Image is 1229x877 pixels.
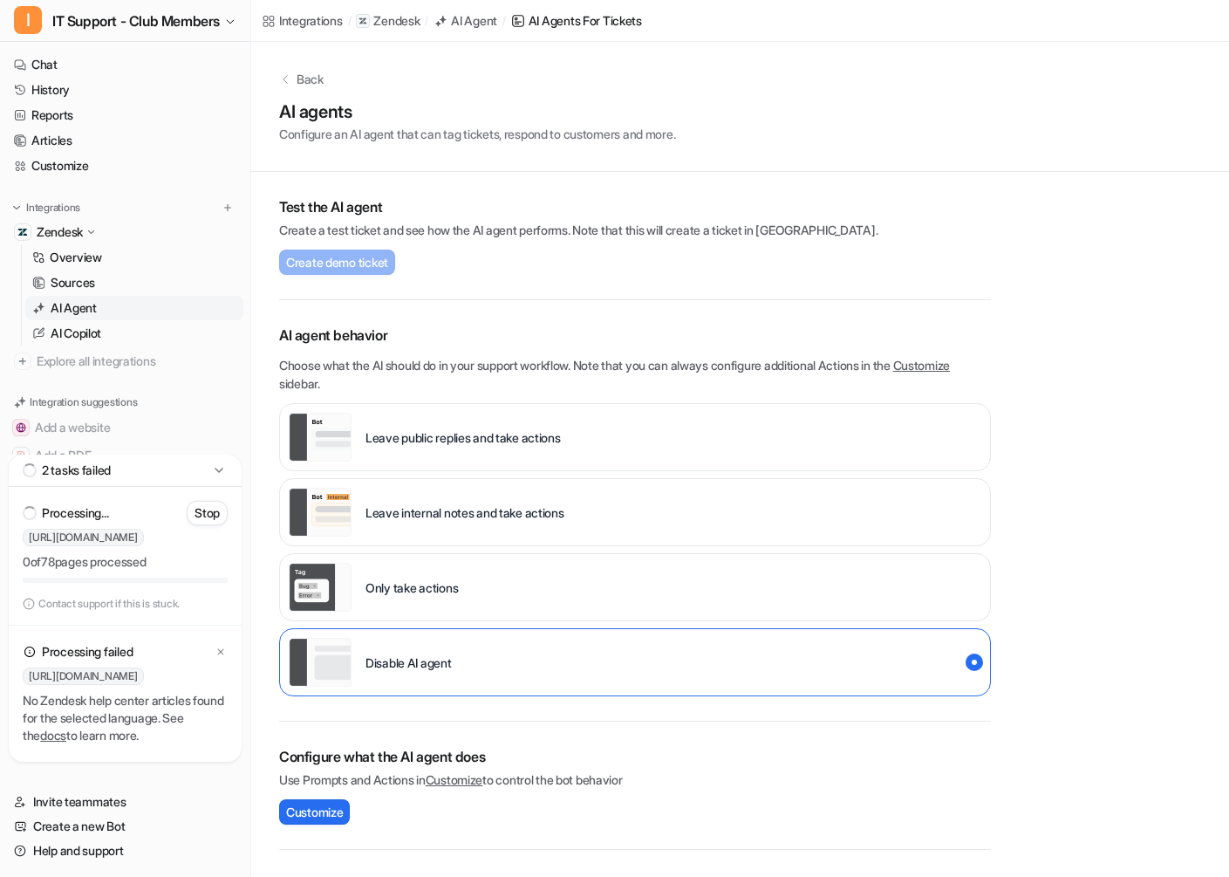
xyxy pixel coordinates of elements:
p: Only take actions [365,579,458,597]
a: Customize [7,154,243,178]
a: Customize [893,358,950,373]
p: 2 tasks failed [42,462,111,479]
div: live::disabled [279,553,991,621]
div: paused::disabled [279,628,991,696]
span: Create demo ticket [286,253,388,271]
p: Processing failed [42,643,133,661]
button: Integrations [7,199,85,216]
p: Stop [195,504,220,522]
a: Overview [25,245,243,270]
p: Overview [50,249,102,266]
button: Add a PDFAdd a PDF [7,442,243,469]
img: Disable AI agent [289,638,352,687]
div: Integrations [279,11,343,30]
p: AI Copilot [51,325,101,342]
button: Stop [187,501,228,525]
button: Create demo ticket [279,250,395,275]
p: Choose what the AI should do in your support workflow. Note that you can always configure additio... [279,356,991,393]
a: History [7,78,243,102]
a: Customize [426,772,482,787]
img: Add a website [16,422,26,433]
a: Sources [25,271,243,295]
p: Use Prompts and Actions in to control the bot behavior [279,771,991,789]
p: 0 of 78 pages processed [23,553,228,571]
img: Zendesk [17,227,28,237]
button: Customize [279,799,350,825]
p: Integration suggestions [30,394,137,410]
h1: AI agents [279,99,675,125]
p: Contact support if this is stuck. [38,597,180,611]
img: Add a PDF [16,450,26,461]
img: Leave internal notes and take actions [289,488,352,537]
a: Reports [7,103,243,127]
p: Back [297,70,324,88]
a: Chat [7,52,243,77]
span: I [14,6,42,34]
img: explore all integrations [14,353,31,370]
img: Only take actions [289,563,352,612]
a: AI Agent [25,296,243,320]
p: Leave public replies and take actions [365,428,561,447]
p: AI Agent [51,299,97,317]
span: Explore all integrations [37,347,236,375]
span: Customize [286,803,343,821]
h2: Test the AI agent [279,196,991,217]
a: Explore all integrations [7,349,243,373]
a: Invite teammates [7,790,243,814]
img: menu_add.svg [222,202,234,214]
p: Sources [51,274,95,291]
a: Zendesk [356,12,420,30]
div: AI Agents for tickets [529,11,642,30]
p: Processing... [42,504,108,522]
p: Zendesk [37,223,83,241]
a: Help and support [7,839,243,863]
button: Add a websiteAdd a website [7,414,243,442]
p: Zendesk [373,12,420,30]
span: IT Support - Club Members [52,9,220,33]
a: AI Copilot [25,321,243,346]
div: live::internal_reply [279,478,991,546]
a: Create a new Bot [7,814,243,839]
a: AI Agent [434,11,497,30]
div: No Zendesk help center articles found for the selected language. See the to learn more. [23,692,228,744]
p: AI agent behavior [279,325,991,346]
div: live::external_reply [279,403,991,471]
p: Configure an AI agent that can tag tickets, respond to customers and more. [279,125,675,143]
span: [URL][DOMAIN_NAME] [23,529,144,546]
a: Articles [7,128,243,153]
img: expand menu [10,202,23,214]
img: Leave public replies and take actions [289,413,352,462]
h2: Configure what the AI agent does [279,746,991,767]
span: / [348,13,352,29]
p: Integrations [26,201,80,215]
span: [URL][DOMAIN_NAME] [23,668,144,685]
a: docs [40,728,66,743]
p: Create a test ticket and see how the AI agent performs. Note that this will create a ticket in [G... [279,221,991,239]
a: AI Agents for tickets [511,11,642,30]
p: Disable AI agent [365,654,452,672]
a: Integrations [262,11,343,30]
div: AI Agent [451,11,497,30]
span: / [425,13,428,29]
span: / [502,13,506,29]
p: Leave internal notes and take actions [365,504,564,522]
